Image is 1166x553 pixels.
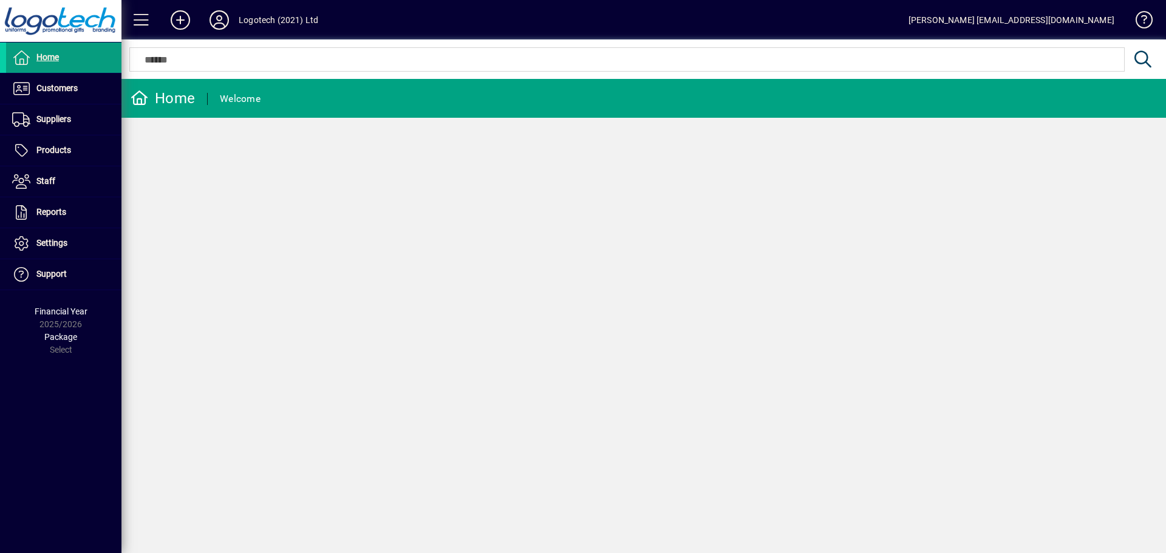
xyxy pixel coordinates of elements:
[36,176,55,186] span: Staff
[36,145,71,155] span: Products
[6,104,121,135] a: Suppliers
[36,83,78,93] span: Customers
[909,10,1114,30] div: [PERSON_NAME] [EMAIL_ADDRESS][DOMAIN_NAME]
[161,9,200,31] button: Add
[6,166,121,197] a: Staff
[239,10,318,30] div: Logotech (2021) Ltd
[36,114,71,124] span: Suppliers
[36,269,67,279] span: Support
[200,9,239,31] button: Profile
[36,52,59,62] span: Home
[6,259,121,290] a: Support
[6,228,121,259] a: Settings
[44,332,77,342] span: Package
[6,135,121,166] a: Products
[36,207,66,217] span: Reports
[36,238,67,248] span: Settings
[131,89,195,108] div: Home
[220,89,261,109] div: Welcome
[35,307,87,316] span: Financial Year
[1127,2,1151,42] a: Knowledge Base
[6,73,121,104] a: Customers
[6,197,121,228] a: Reports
